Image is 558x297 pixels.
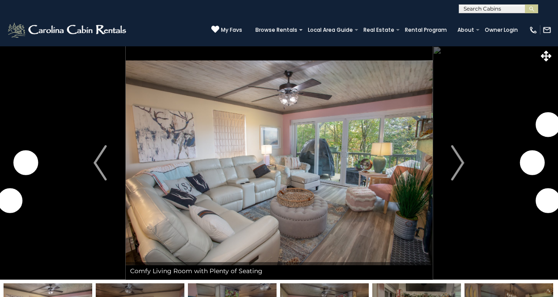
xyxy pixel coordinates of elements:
[451,145,464,180] img: arrow
[529,26,538,34] img: phone-regular-white.png
[221,26,242,34] span: My Favs
[7,21,129,39] img: White-1-2.png
[303,24,357,36] a: Local Area Guide
[543,26,551,34] img: mail-regular-white.png
[480,24,522,36] a: Owner Login
[211,25,242,34] a: My Favs
[94,145,107,180] img: arrow
[453,24,479,36] a: About
[75,46,126,280] button: Previous
[432,46,483,280] button: Next
[126,262,433,280] div: Comfy Living Room with Plenty of Seating
[401,24,451,36] a: Rental Program
[251,24,302,36] a: Browse Rentals
[359,24,399,36] a: Real Estate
